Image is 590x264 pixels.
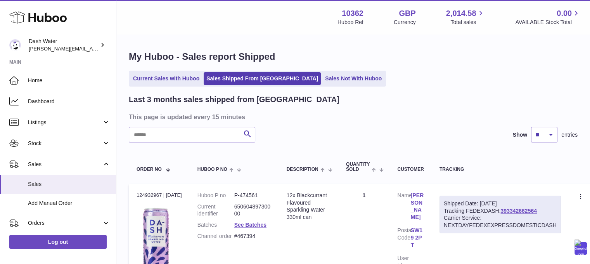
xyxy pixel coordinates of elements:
[197,233,234,240] dt: Channel order
[234,222,266,228] a: See Batches
[515,19,581,26] span: AVAILABLE Stock Total
[28,200,110,207] span: Add Manual Order
[9,235,107,249] a: Log out
[204,72,321,85] a: Sales Shipped From [GEOGRAPHIC_DATA]
[137,192,182,199] div: 124932967 | [DATE]
[28,119,102,126] span: Listings
[28,140,102,147] span: Stock
[411,192,424,221] a: [PERSON_NAME]
[337,19,363,26] div: Huboo Ref
[500,208,536,214] a: 393342662564
[439,167,561,172] div: Tracking
[450,19,485,26] span: Total sales
[561,131,578,139] span: entries
[28,98,110,105] span: Dashboard
[342,8,363,19] strong: 10362
[197,221,234,229] dt: Batches
[28,181,110,188] span: Sales
[397,227,410,251] dt: Postal Code
[411,227,424,249] a: SW19 2PT
[444,214,557,229] div: Carrier Service: NEXTDAYFEDEXEXPRESSDOMESTICDASH
[197,192,234,199] dt: Huboo P no
[397,167,424,172] div: Customer
[515,8,581,26] a: 0.00 AVAILABLE Stock Total
[322,72,384,85] a: Sales Not With Huboo
[129,94,339,105] h2: Last 3 months sales shipped from [GEOGRAPHIC_DATA]
[28,161,102,168] span: Sales
[29,38,99,52] div: Dash Water
[346,162,370,172] span: Quantity Sold
[129,113,576,121] h3: This page is updated every 15 minutes
[446,8,476,19] span: 2,014.58
[513,131,527,139] label: Show
[130,72,202,85] a: Current Sales with Huboo
[439,196,561,234] div: Tracking FEDEXDASH:
[446,8,485,26] a: 2,014.58 Total sales
[287,167,318,172] span: Description
[9,39,21,51] img: james@dash-water.com
[129,50,578,63] h1: My Huboo - Sales report Shipped
[234,233,271,240] dd: #467394
[394,19,416,26] div: Currency
[444,200,557,207] div: Shipped Date: [DATE]
[197,203,234,218] dt: Current identifier
[557,8,572,19] span: 0.00
[197,167,227,172] span: Huboo P no
[28,219,102,227] span: Orders
[28,77,110,84] span: Home
[287,192,330,221] div: 12x Blackcurrant Flavoured Sparkling Water 330ml can
[234,192,271,199] dd: P-474561
[399,8,415,19] strong: GBP
[397,192,410,223] dt: Name
[29,45,156,52] span: [PERSON_NAME][EMAIL_ADDRESS][DOMAIN_NAME]
[137,167,162,172] span: Order No
[234,203,271,218] dd: 65060489730000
